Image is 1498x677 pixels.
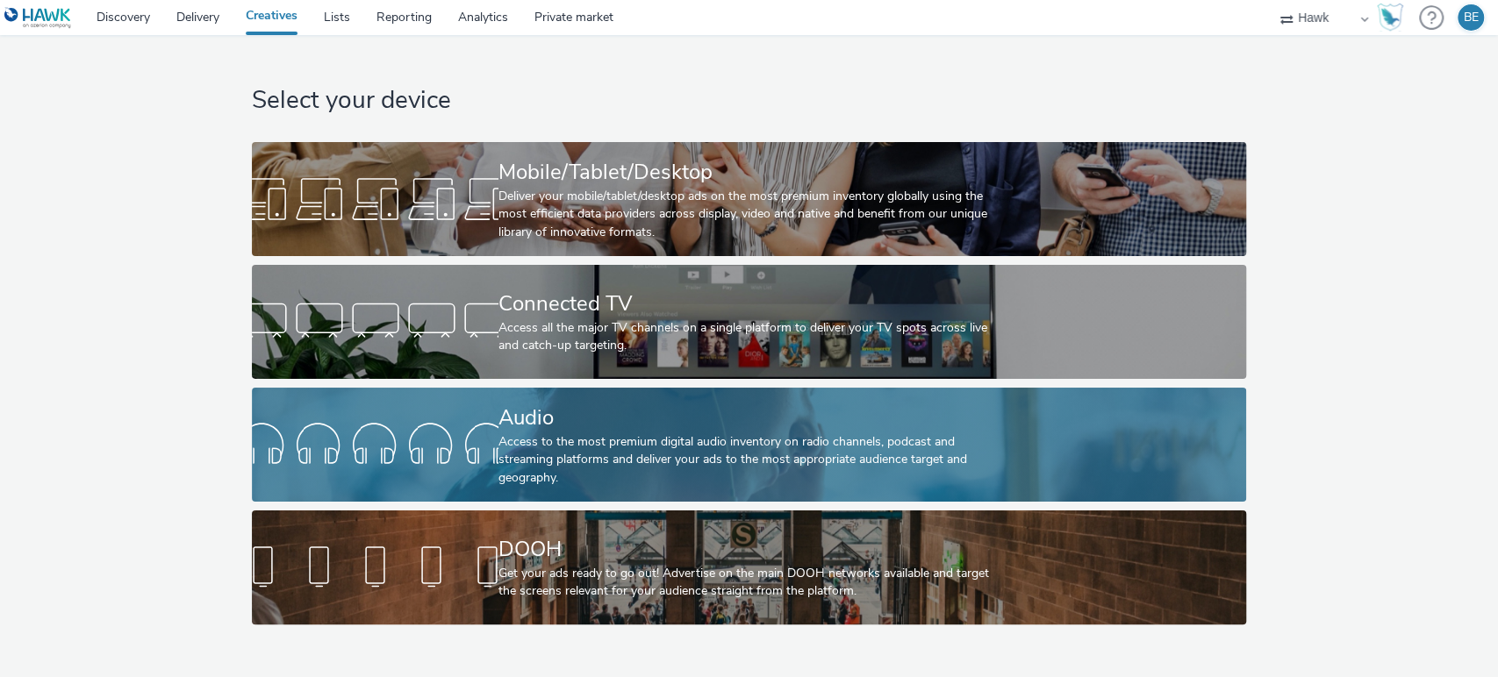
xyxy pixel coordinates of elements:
[498,403,993,433] div: Audio
[252,84,1246,118] h1: Select your device
[1377,4,1410,32] a: Hawk Academy
[498,565,993,601] div: Get your ads ready to go out! Advertise on the main DOOH networks available and target the screen...
[4,7,72,29] img: undefined Logo
[498,534,993,565] div: DOOH
[498,188,993,241] div: Deliver your mobile/tablet/desktop ads on the most premium inventory globally using the most effi...
[252,265,1246,379] a: Connected TVAccess all the major TV channels on a single platform to deliver your TV spots across...
[1377,4,1403,32] img: Hawk Academy
[498,289,993,319] div: Connected TV
[498,319,993,355] div: Access all the major TV channels on a single platform to deliver your TV spots across live and ca...
[1464,4,1479,31] div: BE
[498,157,993,188] div: Mobile/Tablet/Desktop
[498,433,993,487] div: Access to the most premium digital audio inventory on radio channels, podcast and streaming platf...
[252,388,1246,502] a: AudioAccess to the most premium digital audio inventory on radio channels, podcast and streaming ...
[252,510,1246,624] a: DOOHGet your ads ready to go out! Advertise on the main DOOH networks available and target the sc...
[252,142,1246,256] a: Mobile/Tablet/DesktopDeliver your mobile/tablet/desktop ads on the most premium inventory globall...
